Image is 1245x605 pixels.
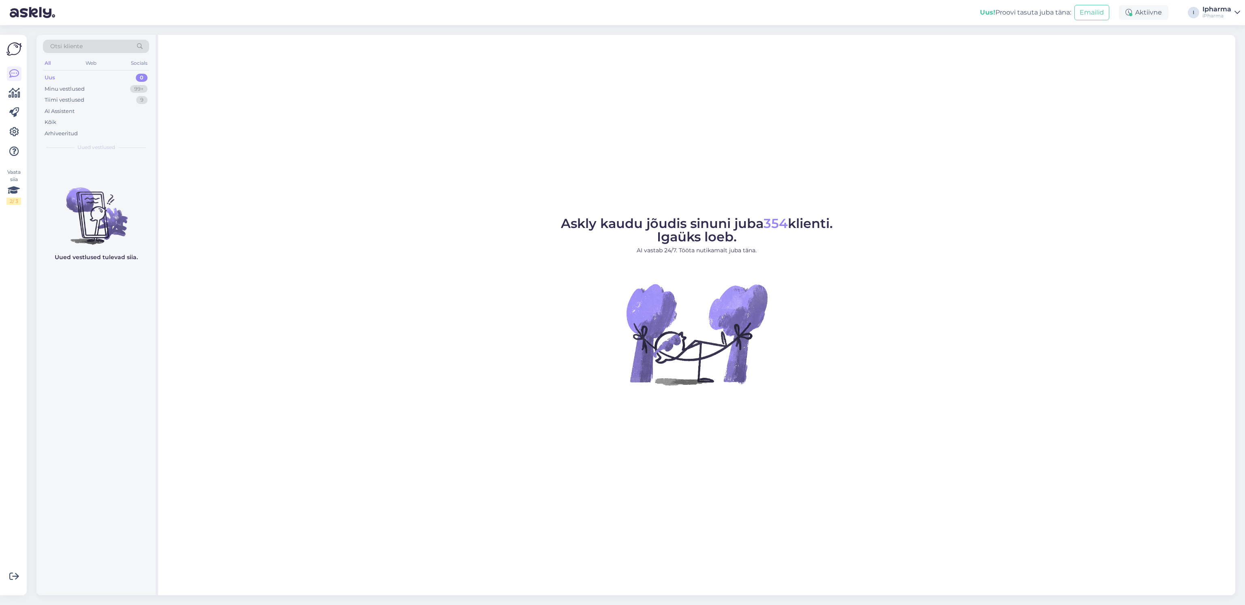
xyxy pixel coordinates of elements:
p: AI vastab 24/7. Tööta nutikamalt juba täna. [561,246,833,255]
div: 0 [136,74,148,82]
div: All [43,58,52,68]
div: Tiimi vestlused [45,96,84,104]
button: Emailid [1074,5,1109,20]
div: Minu vestlused [45,85,85,93]
div: Uus [45,74,55,82]
img: Askly Logo [6,41,22,57]
div: I [1188,7,1199,18]
img: No Chat active [624,261,770,407]
span: Uued vestlused [77,144,115,151]
a: IpharmaiPharma [1202,6,1240,19]
div: Vaata siia [6,168,21,205]
div: AI Assistent [45,107,75,115]
p: Uued vestlused tulevad siia. [55,253,138,262]
div: 99+ [130,85,148,93]
img: No chats [36,173,156,246]
div: Arhiveeritud [45,130,78,138]
div: iPharma [1202,13,1231,19]
span: Askly kaudu jõudis sinuni juba klienti. Igaüks loeb. [561,215,833,245]
div: Proovi tasuta juba täna: [980,8,1071,17]
div: Kõik [45,118,56,126]
div: Ipharma [1202,6,1231,13]
b: Uus! [980,9,995,16]
div: Aktiivne [1119,5,1168,20]
div: 9 [136,96,148,104]
div: Web [84,58,98,68]
span: Otsi kliente [50,42,83,51]
div: 2 / 3 [6,198,21,205]
span: 354 [764,215,788,231]
div: Socials [129,58,149,68]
